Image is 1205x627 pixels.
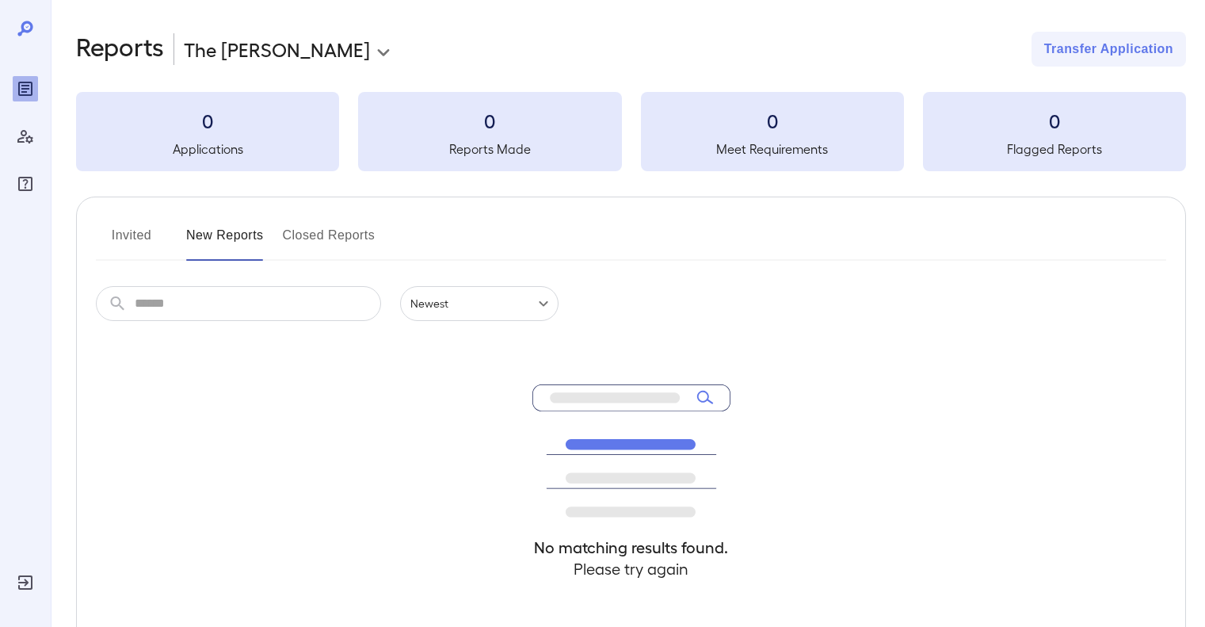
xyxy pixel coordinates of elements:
[1031,32,1186,67] button: Transfer Application
[76,108,339,133] h3: 0
[923,108,1186,133] h3: 0
[358,108,621,133] h3: 0
[641,140,904,159] h5: Meet Requirements
[283,223,376,261] button: Closed Reports
[13,171,38,197] div: FAQ
[358,140,621,159] h5: Reports Made
[13,124,38,149] div: Manage Users
[184,36,370,62] p: The [PERSON_NAME]
[76,92,1186,171] summary: 0Applications0Reports Made0Meet Requirements0Flagged Reports
[96,223,167,261] button: Invited
[76,32,164,67] h2: Reports
[186,223,264,261] button: New Reports
[641,108,904,133] h3: 0
[13,76,38,101] div: Reports
[532,537,730,558] h4: No matching results found.
[532,558,730,579] h4: Please try again
[76,140,339,159] h5: Applications
[13,570,38,595] div: Log Out
[923,140,1186,159] h5: Flagged Reports
[400,286,559,321] div: Newest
